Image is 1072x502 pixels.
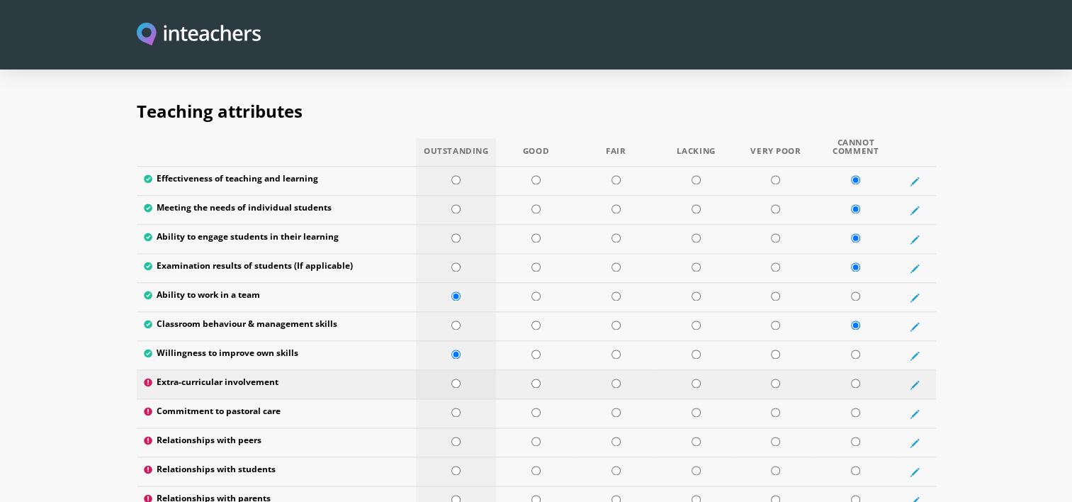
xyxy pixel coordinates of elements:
[144,290,410,304] label: Ability to work in a team
[144,464,410,479] label: Relationships with students
[144,406,410,420] label: Commitment to pastoral care
[735,138,816,167] th: Very Poor
[137,23,261,48] a: Visit this site's homepage
[576,138,656,167] th: Fair
[816,138,896,167] th: Cannot Comment
[144,203,410,217] label: Meeting the needs of individual students
[416,138,496,167] th: Outstanding
[656,138,736,167] th: Lacking
[144,319,410,333] label: Classroom behaviour & management skills
[144,261,410,275] label: Examination results of students (If applicable)
[144,232,410,246] label: Ability to engage students in their learning
[496,138,576,167] th: Good
[137,23,261,48] img: Inteachers
[144,348,410,362] label: Willingness to improve own skills
[144,435,410,450] label: Relationships with peers
[144,377,410,391] label: Extra-curricular involvement
[137,99,303,123] span: Teaching attributes
[144,174,410,188] label: Effectiveness of teaching and learning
